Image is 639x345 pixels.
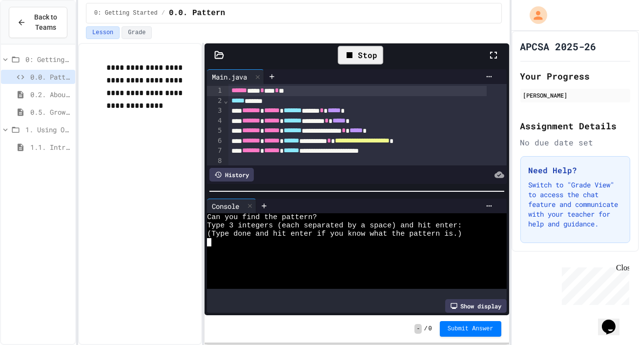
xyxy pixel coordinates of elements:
div: My Account [519,4,550,26]
h1: APCSA 2025-26 [520,40,597,53]
div: Main.java [207,72,252,82]
span: 1. Using Objects and Methods [25,124,71,135]
span: - [414,324,422,334]
span: 0: Getting Started [94,9,158,17]
div: 5 [207,126,223,136]
button: Grade [122,26,152,39]
span: 0: Getting Started [25,54,71,64]
span: (Type done and hit enter if you know what the pattern is.) [207,230,462,238]
div: Console [207,199,256,213]
iframe: chat widget [558,264,629,305]
div: 3 [207,106,223,116]
div: 2 [207,96,223,106]
span: 0.0. Pattern [30,72,71,82]
iframe: chat widget [598,306,629,335]
span: Fold line [224,97,228,104]
span: 0 [429,325,432,333]
div: Stop [338,46,383,64]
h2: Assignment Details [520,119,631,133]
div: Show display [445,299,507,313]
div: 7 [207,146,223,156]
span: 1.1. Introduction to Algorithms, Programming, and Compilers [30,142,71,152]
button: Back to Teams [9,7,67,38]
p: Switch to "Grade View" to access the chat feature and communicate with your teacher for help and ... [529,180,622,229]
div: Chat with us now!Close [4,4,67,62]
span: Submit Answer [448,325,494,333]
span: Type 3 integers (each separated by a space) and hit enter: [207,222,462,230]
div: 8 [207,156,223,166]
div: Console [207,201,244,211]
div: No due date set [520,137,631,148]
h2: Your Progress [520,69,631,83]
h3: Need Help? [529,164,622,176]
span: / [162,9,165,17]
span: 0.5. Growth Mindset [30,107,71,117]
span: Can you find the pattern? [207,213,317,222]
span: Back to Teams [32,12,59,33]
button: Lesson [86,26,120,39]
span: 0.0. Pattern [169,7,225,19]
span: 0.2. About the AP CSA Exam [30,89,71,100]
div: [PERSON_NAME] [523,91,628,100]
div: 6 [207,136,223,146]
div: 1 [207,86,223,96]
div: 4 [207,116,223,126]
div: History [209,168,254,182]
button: Submit Answer [440,321,501,337]
div: Main.java [207,69,264,84]
span: / [424,325,427,333]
